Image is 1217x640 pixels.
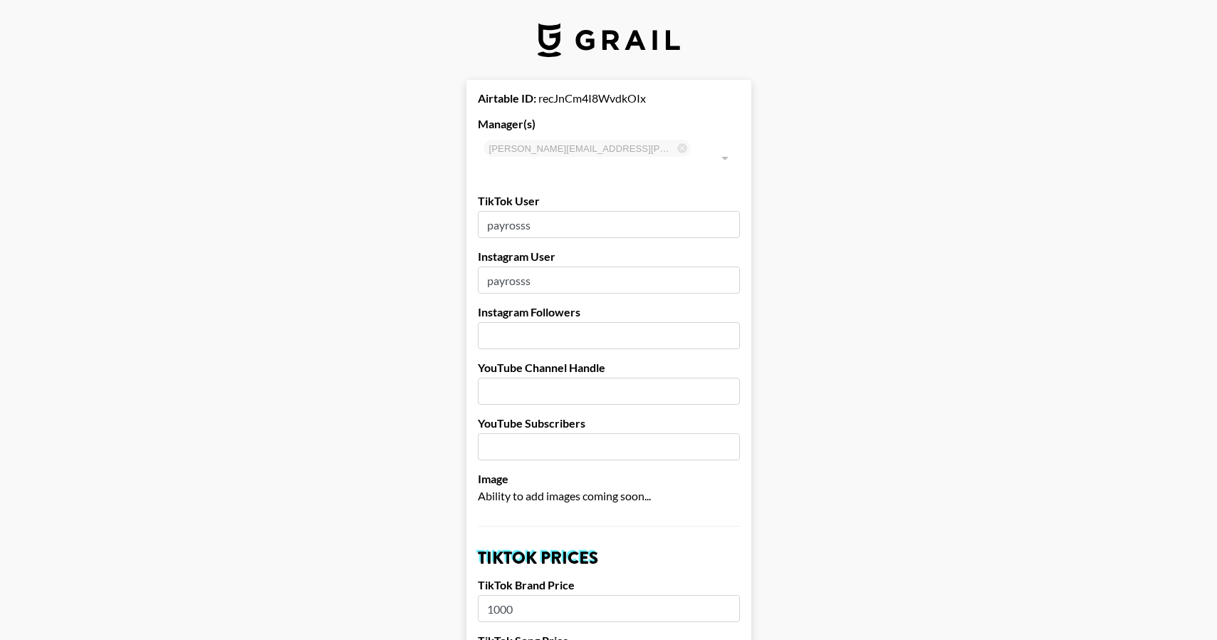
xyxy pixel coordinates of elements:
label: Manager(s) [478,117,740,131]
img: Grail Talent Logo [538,23,680,57]
label: TikTok User [478,194,740,208]
div: recJnCm4I8WvdkOIx [478,91,740,105]
label: TikTok Brand Price [478,578,740,592]
span: Ability to add images coming soon... [478,489,651,502]
label: YouTube Subscribers [478,416,740,430]
label: Instagram User [478,249,740,264]
label: Image [478,472,740,486]
label: Instagram Followers [478,305,740,319]
strong: Airtable ID: [478,91,536,105]
label: YouTube Channel Handle [478,361,740,375]
h2: TikTok Prices [478,549,740,567]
